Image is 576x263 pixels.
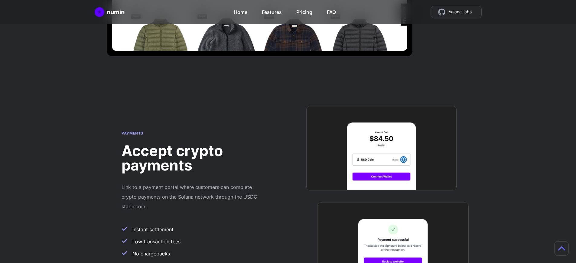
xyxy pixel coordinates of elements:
a: Pricing [296,6,312,16]
a: FAQ [327,6,336,16]
span: No chargebacks [132,250,170,257]
div: numin [107,8,125,16]
p: Link to a payment portal where customers can complete crypto payments on the Solana network throu... [122,182,264,211]
span: solana-labs [449,8,472,16]
h2: Accept crypto payments [122,144,264,173]
span: Instant settlement [132,226,174,233]
a: Features [262,6,282,16]
a: Home [95,7,125,17]
img: Feature image 5 [306,106,457,190]
a: Home [234,6,247,16]
span: Payments [122,131,143,135]
span: Low transaction fees [132,238,181,245]
button: Scroll to top [554,241,569,256]
a: source code [431,6,482,18]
